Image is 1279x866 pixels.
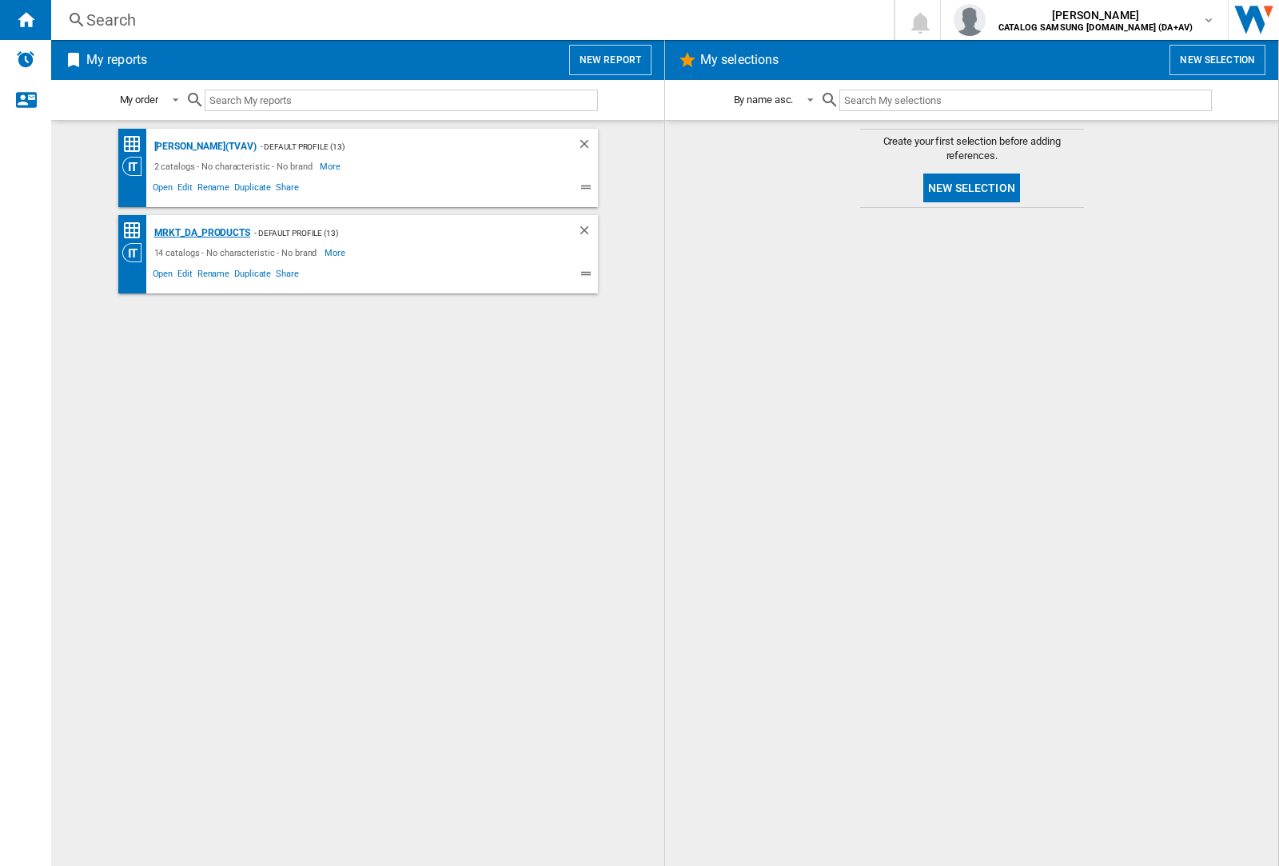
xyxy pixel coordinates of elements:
[734,94,794,106] div: By name asc.
[577,137,598,157] div: Delete
[175,180,195,199] span: Edit
[569,45,651,75] button: New report
[86,9,852,31] div: Search
[83,45,150,75] h2: My reports
[232,180,273,199] span: Duplicate
[577,223,598,243] div: Delete
[195,266,232,285] span: Rename
[320,157,343,176] span: More
[998,22,1193,33] b: CATALOG SAMSUNG [DOMAIN_NAME] (DA+AV)
[120,94,158,106] div: My order
[839,90,1211,111] input: Search My selections
[16,50,35,69] img: alerts-logo.svg
[1169,45,1265,75] button: New selection
[150,180,176,199] span: Open
[150,223,250,243] div: MRKT_DA_PRODUCTS
[250,223,545,243] div: - Default profile (13)
[122,243,150,262] div: Category View
[122,157,150,176] div: Category View
[205,90,598,111] input: Search My reports
[273,180,301,199] span: Share
[257,137,545,157] div: - Default profile (13)
[954,4,986,36] img: profile.jpg
[175,266,195,285] span: Edit
[232,266,273,285] span: Duplicate
[998,7,1193,23] span: [PERSON_NAME]
[273,266,301,285] span: Share
[923,174,1020,202] button: New selection
[860,134,1084,163] span: Create your first selection before adding references.
[697,45,782,75] h2: My selections
[195,180,232,199] span: Rename
[150,157,321,176] div: 2 catalogs - No characteristic - No brand
[122,134,150,154] div: Price Matrix
[150,266,176,285] span: Open
[325,243,348,262] span: More
[150,243,325,262] div: 14 catalogs - No characteristic - No brand
[150,137,257,157] div: [PERSON_NAME](TVAV)
[122,221,150,241] div: Price Matrix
